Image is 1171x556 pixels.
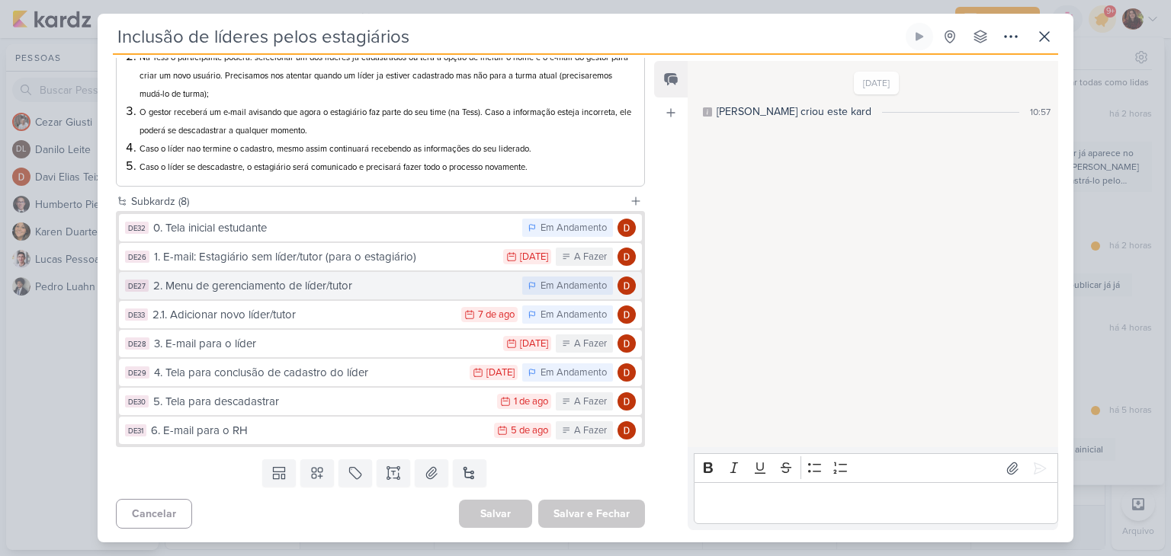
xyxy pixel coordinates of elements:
div: Ligar relógio [913,30,926,43]
div: DE33 [125,308,148,321]
img: Davi Elias Teixeira [618,248,636,266]
div: 2.1. Adicionar novo líder/tutor [152,306,454,324]
div: Em Andamento [541,221,607,236]
div: A Fazer [574,250,607,265]
div: 2. Menu de gerenciamento de líder/tutor [153,277,515,295]
div: DE30 [125,395,149,407]
div: DE29 [125,366,149,379]
div: [DATE] [486,368,515,378]
img: Davi Elias Teixeira [618,363,636,382]
div: 1. E-mail: Estagiário sem líder/tutor (para o estagiário) [154,248,496,266]
div: Editor editing area: main [116,18,645,187]
div: A Fazer [574,423,607,439]
div: 7 de ago [478,310,515,320]
span: Caso o líder se descadastre, o estagiário será comunicado e precisará fazer todo o processo novam... [140,162,528,172]
div: Editor editing area: main [694,482,1058,524]
img: Davi Elias Teixeira [618,421,636,439]
button: Cancelar [116,499,192,529]
button: DE28 3. E-mail para o líder [DATE] A Fazer [119,330,642,357]
div: DE28 [125,337,149,350]
img: Davi Elias Teixeira [618,334,636,353]
span: Caso o líder nao termine o cadastro, mesmo assim continuará recebendo as informações do seu lider... [140,144,531,154]
button: DE32 0. Tela inicial estudante Em Andamento [119,214,642,241]
div: 6. E-mail para o RH [151,422,486,439]
div: 5. Tela para descadastrar [153,393,489,411]
div: Em Andamento [541,279,607,294]
button: DE27 2. Menu de gerenciamento de líder/tutor Em Andamento [119,272,642,299]
div: A Fazer [574,337,607,352]
div: 3. E-mail para o líder [154,335,496,353]
div: A Fazer [574,395,607,410]
img: Davi Elias Teixeira [618,276,636,295]
button: DE33 2.1. Adicionar novo líder/tutor 7 de ago Em Andamento [119,301,642,328]
div: 0. Tela inicial estudante [153,219,515,237]
div: Subkardz (8) [131,193,624,209]
div: Em Andamento [541,308,607,323]
button: DE30 5. Tela para descadastrar 1 de ago A Fazer [119,388,642,415]
div: Em Andamento [541,366,607,381]
div: DE27 [125,280,149,292]
button: DE26 1. E-mail: Estagiário sem líder/tutor (para o estagiário) [DATE] A Fazer [119,243,642,270]
div: DE31 [125,424,146,436]
div: 4. Tela para conclusão de cadastro do líder [154,364,462,382]
img: Davi Elias Teixeira [618,392,636,411]
span: Na Tess o participante poderá: selecionar um dos líderes já cadastrados ou terá a opção de inclui... [140,53,628,99]
div: DE26 [125,251,149,263]
img: Davi Elias Teixeira [618,305,636,324]
div: 10:57 [1030,105,1051,119]
input: Kard Sem Título [113,23,903,50]
div: 5 de ago [511,426,548,436]
div: Editor toolbar [694,453,1058,483]
div: [DATE] [520,252,548,262]
button: DE31 6. E-mail para o RH 5 de ago A Fazer [119,417,642,444]
div: [DATE] [520,339,548,349]
button: DE29 4. Tela para conclusão de cadastro do líder [DATE] Em Andamento [119,359,642,386]
span: O gestor receberá um e-mail avisando que agora o estagiário faz parte do seu time (na Tess). Caso... [140,107,631,136]
div: 1 de ago [514,397,548,407]
div: [PERSON_NAME] criou este kard [717,104,871,120]
div: DE32 [125,222,149,234]
img: Davi Elias Teixeira [618,219,636,237]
